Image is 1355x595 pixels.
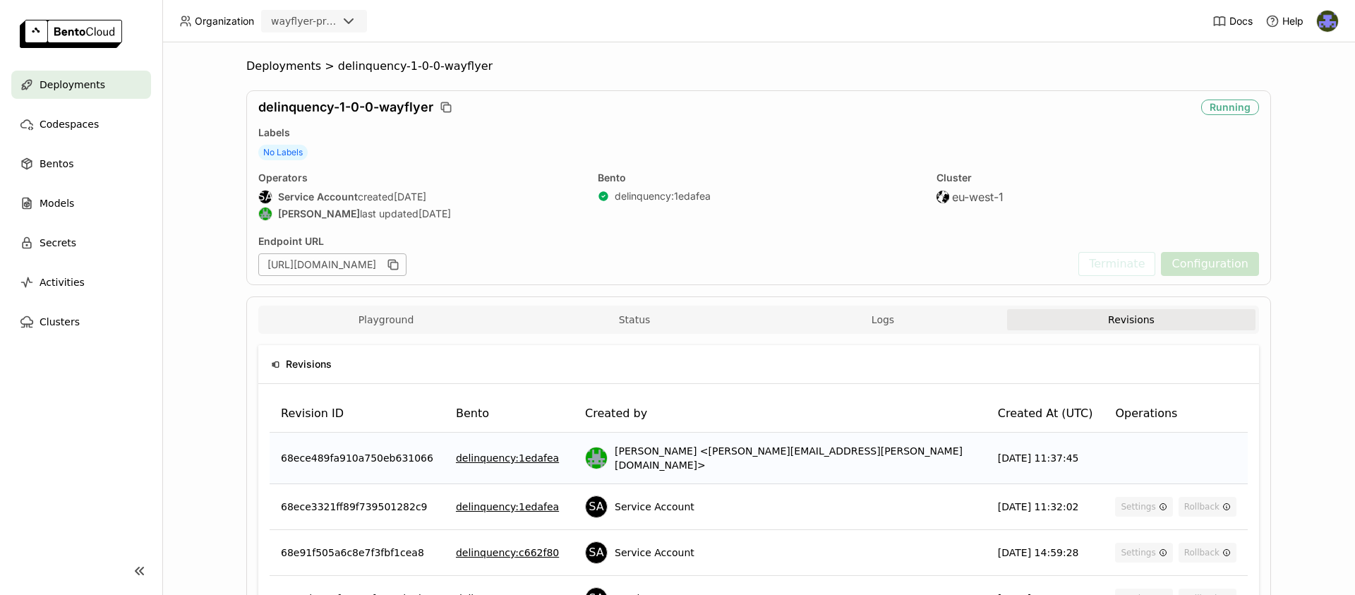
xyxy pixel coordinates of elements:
[40,116,99,133] span: Codespaces
[281,500,428,514] span: 68ece3321ff89f739501282c9
[1007,309,1255,330] button: Revisions
[258,253,406,276] div: [URL][DOMAIN_NAME]
[1161,252,1259,276] button: Configuration
[40,76,105,93] span: Deployments
[586,496,607,517] div: SA
[394,191,426,203] span: [DATE]
[258,172,581,184] div: Operators
[259,208,272,220] img: Sean Hickey
[1104,395,1248,433] th: Operations
[1121,547,1167,558] div: Settings
[338,59,493,73] span: delinquency-1-0-0-wayflyer
[258,190,581,204] div: created
[1212,14,1253,28] a: Docs
[11,229,151,257] a: Secrets
[11,189,151,217] a: Models
[1229,15,1253,28] span: Docs
[11,150,151,178] a: Bentos
[40,313,80,330] span: Clusters
[987,395,1104,433] th: Created At (UTC)
[1201,100,1259,115] div: Running
[445,395,574,433] th: Bento
[286,356,332,372] span: Revisions
[1184,501,1231,512] div: Rollback
[586,447,607,469] img: Sean Hickey
[321,59,338,73] span: >
[259,191,272,203] div: SA
[615,444,975,472] span: [PERSON_NAME] <[PERSON_NAME][EMAIL_ADDRESS][PERSON_NAME][DOMAIN_NAME]>
[1265,14,1303,28] div: Help
[456,451,559,465] a: delinquency:1edafea
[281,546,424,560] span: 68e91f505a6c8e7f3fbf1cea8
[456,500,559,514] a: delinquency:1edafea
[1115,543,1172,563] button: Settings
[1184,547,1231,558] div: Rollback
[278,191,358,203] strong: Service Account
[40,234,76,251] span: Secrets
[987,484,1104,530] td: [DATE] 11:32:02
[270,395,445,433] th: Revision ID
[418,208,451,220] span: [DATE]
[11,308,151,336] a: Clusters
[278,208,360,220] strong: [PERSON_NAME]
[585,495,608,518] div: Service Account
[262,309,510,330] button: Playground
[258,100,433,115] span: delinquency-1-0-0-wayflyer
[40,155,73,172] span: Bentos
[20,20,122,48] img: logo
[258,145,308,160] span: No Labels
[952,190,1004,204] span: eu-west-1
[40,274,85,291] span: Activities
[258,190,272,204] div: Service Account
[585,541,608,564] div: Service Account
[1282,15,1303,28] span: Help
[11,110,151,138] a: Codespaces
[339,15,340,29] input: Selected wayflyer-prod.
[987,433,1104,484] td: [DATE] 11:37:45
[258,235,1071,248] div: Endpoint URL
[872,313,894,326] span: Logs
[987,530,1104,576] td: [DATE] 14:59:28
[586,542,607,563] div: SA
[195,15,254,28] span: Organization
[1121,501,1167,512] div: Settings
[615,190,711,203] a: delinquency:1edafea
[598,172,920,184] div: Bento
[246,59,321,73] span: Deployments
[258,126,1259,139] div: Labels
[1115,497,1172,517] button: Settings
[574,395,987,433] th: Created by
[615,500,694,514] span: Service Account
[1317,11,1338,32] img: Deirdre Bevan
[1078,252,1155,276] button: Terminate
[11,71,151,99] a: Deployments
[258,207,581,221] div: last updated
[1179,543,1236,563] button: Rollback
[281,451,433,465] span: 68ece489fa910a750eb631066
[1179,497,1236,517] button: Rollback
[510,309,759,330] button: Status
[271,14,337,28] div: wayflyer-prod
[11,268,151,296] a: Activities
[615,546,694,560] span: Service Account
[40,195,74,212] span: Models
[246,59,1271,73] nav: Breadcrumbs navigation
[456,546,559,560] a: delinquency:c662f80
[937,172,1259,184] div: Cluster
